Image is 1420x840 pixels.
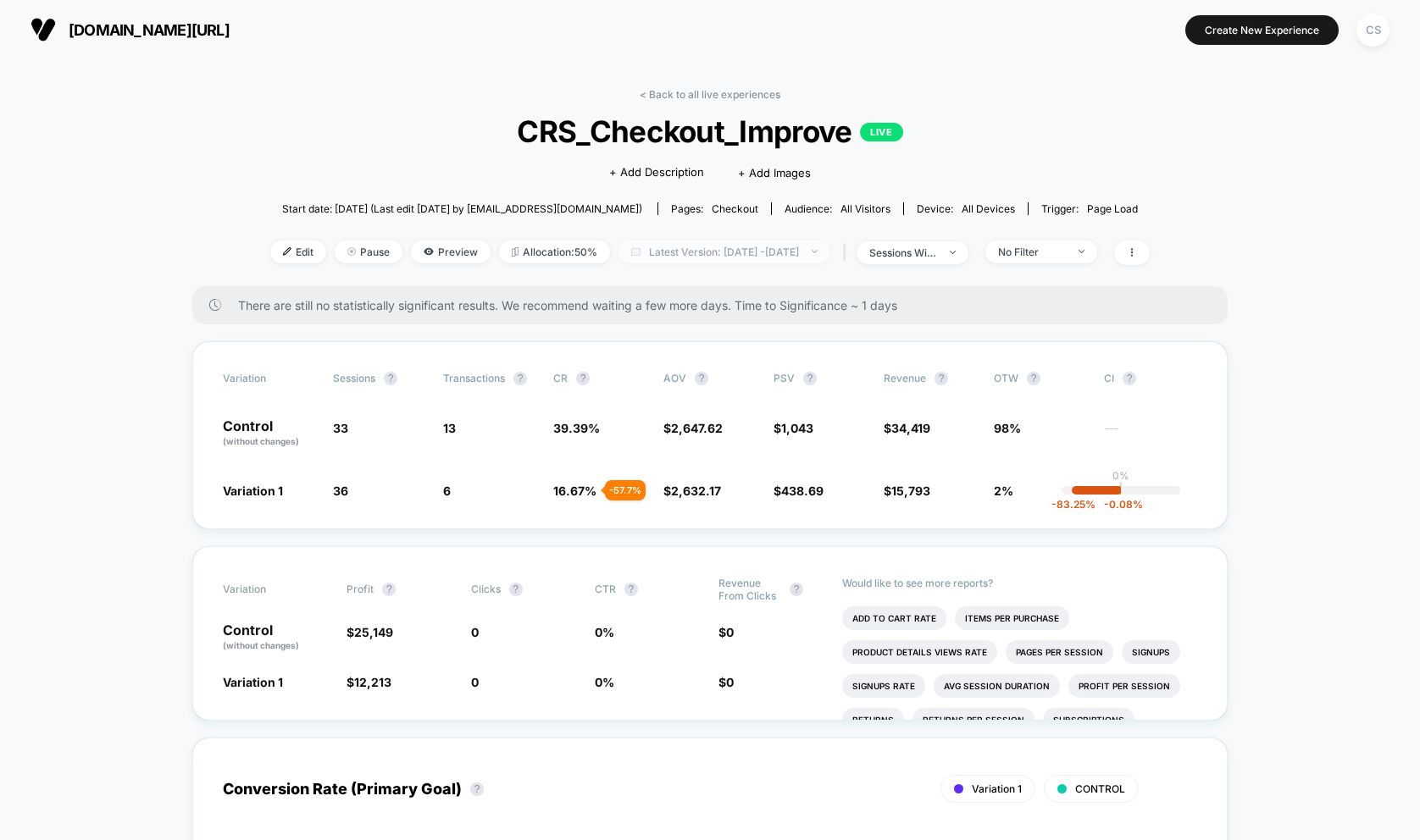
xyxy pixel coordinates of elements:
span: CR [553,372,568,384]
div: Audience: [785,202,890,215]
button: ? [384,372,397,385]
span: Clicks [471,583,501,595]
span: CRS_Checkout_Improve [314,113,1106,149]
span: 0 [726,625,734,639]
span: 39.39 % [553,421,600,435]
img: end [812,250,818,253]
span: 98% [994,421,1021,435]
img: end [950,251,956,254]
li: Returns [842,708,904,732]
span: 2% [994,484,1013,498]
span: $ [718,675,734,689]
span: 33 [333,421,348,435]
li: Signups [1122,640,1180,664]
span: Page Load [1087,202,1138,215]
div: Pages: [671,202,758,215]
img: rebalance [512,247,519,257]
img: edit [283,247,291,256]
span: -83.25 % [1051,498,1096,511]
span: CONTROL [1075,782,1125,795]
span: Variation 1 [223,675,283,689]
span: 0 [471,675,479,689]
button: ? [509,583,523,596]
button: ? [470,782,484,796]
span: Variation [223,372,316,385]
span: CTR [595,583,616,595]
span: Variation 1 [972,782,1022,795]
span: Preview [411,240,491,263]
span: 6 [443,484,451,498]
span: $ [774,484,824,498]
span: 0 [471,625,479,639]
span: 438.69 [781,484,824,498]
span: 13 [443,421,456,435]
span: $ [347,625,393,639]
button: ? [790,583,803,596]
img: end [347,247,356,256]
span: 15,793 [891,484,930,498]
span: all devices [962,202,1015,215]
span: Start date: [DATE] (Last edit [DATE] by [EMAIL_ADDRESS][DOMAIN_NAME]) [282,202,642,215]
span: PSV [774,372,795,384]
span: AOV [663,372,686,384]
span: $ [347,675,391,689]
li: Returns Per Session [912,708,1034,732]
span: 16.67 % [553,484,596,498]
button: ? [935,372,948,385]
li: Signups Rate [842,674,925,698]
div: Trigger: [1041,202,1138,215]
span: Device: [903,202,1028,215]
span: OTW [994,372,1087,385]
div: CS [1356,14,1389,47]
li: Avg Session Duration [934,674,1060,698]
button: [DOMAIN_NAME][URL] [25,16,235,43]
img: Visually logo [31,17,56,42]
span: All Visitors [840,202,890,215]
span: 0 [726,675,734,689]
li: Items Per Purchase [955,606,1069,630]
button: ? [382,583,396,596]
p: Control [223,419,316,448]
span: $ [774,421,813,435]
li: Add To Cart Rate [842,606,946,630]
span: (without changes) [223,640,299,650]
div: No Filter [998,246,1066,258]
span: 12,213 [354,675,391,689]
button: ? [1123,372,1136,385]
span: CI [1104,372,1197,385]
span: Pause [335,240,402,263]
div: sessions with impression [869,246,937,259]
span: Allocation: 50% [499,240,610,263]
button: ? [695,372,708,385]
p: | [1119,482,1123,495]
span: -0.08 % [1096,498,1143,511]
span: 2,647.62 [671,421,723,435]
span: 2,632.17 [671,484,721,498]
span: $ [884,484,930,498]
span: (without changes) [223,436,299,446]
button: CS [1351,13,1395,47]
div: - 57.7 % [605,480,646,500]
span: --- [1104,423,1197,448]
p: LIVE [860,123,902,141]
li: Pages Per Session [1006,640,1113,664]
button: ? [1027,372,1040,385]
span: + Add Images [738,166,811,180]
img: calendar [631,247,641,256]
span: Revenue [884,372,926,384]
span: Transactions [443,372,505,384]
img: end [1079,250,1084,253]
li: Subscriptions [1043,708,1134,732]
span: Revenue From Clicks [718,577,781,602]
span: Variation 1 [223,484,283,498]
span: 0 % [595,675,614,689]
li: Product Details Views Rate [842,640,997,664]
span: checkout [712,202,758,215]
span: 34,419 [891,421,930,435]
span: Variation [223,577,316,602]
span: 0 % [595,625,614,639]
button: ? [624,583,638,596]
button: Create New Experience [1185,15,1339,45]
span: $ [884,421,930,435]
span: 25,149 [354,625,393,639]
